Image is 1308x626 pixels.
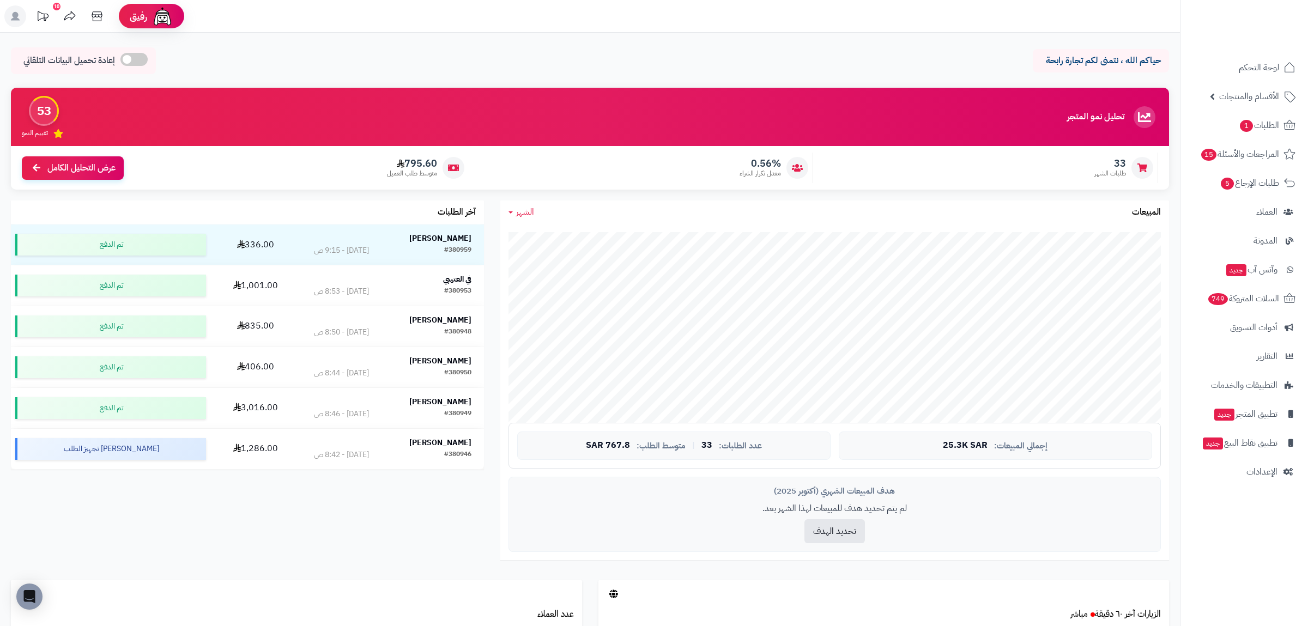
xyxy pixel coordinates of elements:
[1208,293,1228,305] span: 749
[130,10,147,23] span: رفيق
[1221,178,1234,190] span: 5
[692,441,695,449] span: |
[586,441,630,451] span: 767.8 SAR
[1256,204,1277,220] span: العملاء
[1220,175,1279,191] span: طلبات الإرجاع
[15,356,206,378] div: تم الدفع
[210,388,301,428] td: 3,016.00
[16,584,43,610] div: Open Intercom Messenger
[444,327,471,338] div: #380948
[1230,320,1277,335] span: أدوات التسويق
[1226,264,1246,276] span: جديد
[314,327,369,338] div: [DATE] - 8:50 ص
[152,5,173,27] img: ai-face.png
[740,157,781,169] span: 0.56%
[1187,372,1301,398] a: التطبيقات والخدمات
[1187,459,1301,485] a: الإعدادات
[1200,147,1279,162] span: المراجعات والأسئلة
[1211,378,1277,393] span: التطبيقات والخدمات
[15,234,206,256] div: تم الدفع
[444,286,471,297] div: #380953
[994,441,1047,451] span: إجمالي المبيعات:
[314,409,369,420] div: [DATE] - 8:46 ص
[1219,89,1279,104] span: الأقسام والمنتجات
[1187,314,1301,341] a: أدوات التسويق
[1187,285,1301,312] a: السلات المتروكة749
[1132,208,1161,217] h3: المبيعات
[314,449,369,460] div: [DATE] - 8:42 ص
[1202,435,1277,451] span: تطبيق نقاط البيع
[1070,607,1088,621] small: مباشر
[1214,409,1234,421] span: جديد
[314,245,369,256] div: [DATE] - 9:15 ص
[409,396,471,408] strong: [PERSON_NAME]
[1207,291,1279,306] span: السلات المتروكة
[1187,112,1301,138] a: الطلبات1
[438,208,476,217] h3: آخر الطلبات
[1094,169,1126,178] span: طلبات الشهر
[740,169,781,178] span: معدل تكرار الشراء
[1041,54,1161,67] p: حياكم الله ، نتمنى لكم تجارة رابحة
[29,5,56,30] a: تحديثات المنصة
[1240,120,1253,132] span: 1
[210,347,301,387] td: 406.00
[22,156,124,180] a: عرض التحليل الكامل
[15,315,206,337] div: تم الدفع
[1201,149,1216,161] span: 15
[409,355,471,367] strong: [PERSON_NAME]
[1187,228,1301,254] a: المدونة
[1239,118,1279,133] span: الطلبات
[1187,54,1301,81] a: لوحة التحكم
[47,162,116,174] span: عرض التحليل الكامل
[22,129,48,138] span: تقييم النمو
[1187,141,1301,167] a: المراجعات والأسئلة15
[444,368,471,379] div: #380950
[701,441,712,451] span: 33
[444,245,471,256] div: #380959
[210,306,301,347] td: 835.00
[516,205,534,218] span: الشهر
[1239,60,1279,75] span: لوحة التحكم
[314,368,369,379] div: [DATE] - 8:44 ص
[537,607,574,621] a: عدد العملاء
[409,314,471,326] strong: [PERSON_NAME]
[1070,607,1161,621] a: الزيارات آخر ٦٠ دقيقةمباشر
[637,441,686,451] span: متوسط الطلب:
[1187,343,1301,369] a: التقارير
[943,441,988,451] span: 25.3K SAR
[15,397,206,419] div: تم الدفع
[719,441,762,451] span: عدد الطلبات:
[409,233,471,244] strong: [PERSON_NAME]
[314,286,369,297] div: [DATE] - 8:53 ص
[517,485,1152,497] div: هدف المبيعات الشهري (أكتوبر 2025)
[210,265,301,306] td: 1,001.00
[23,54,115,67] span: إعادة تحميل البيانات التلقائي
[15,438,206,460] div: [PERSON_NAME] تجهيز الطلب
[409,437,471,448] strong: [PERSON_NAME]
[1187,401,1301,427] a: تطبيق المتجرجديد
[387,157,437,169] span: 795.60
[1257,349,1277,364] span: التقارير
[53,3,60,10] div: 10
[1067,112,1124,122] h3: تحليل نمو المتجر
[1253,233,1277,248] span: المدونة
[210,429,301,469] td: 1,286.00
[804,519,865,543] button: تحديد الهدف
[1213,406,1277,422] span: تطبيق المتجر
[443,274,471,285] strong: في العتيبي
[517,502,1152,515] p: لم يتم تحديد هدف للمبيعات لهذا الشهر بعد.
[210,224,301,265] td: 336.00
[1246,464,1277,479] span: الإعدادات
[444,449,471,460] div: #380946
[444,409,471,420] div: #380949
[1225,262,1277,277] span: وآتس آب
[1094,157,1126,169] span: 33
[1203,437,1223,449] span: جديد
[387,169,437,178] span: متوسط طلب العميل
[1187,199,1301,225] a: العملاء
[508,206,534,218] a: الشهر
[1187,430,1301,456] a: تطبيق نقاط البيعجديد
[1187,257,1301,283] a: وآتس آبجديد
[15,275,206,296] div: تم الدفع
[1187,170,1301,196] a: طلبات الإرجاع5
